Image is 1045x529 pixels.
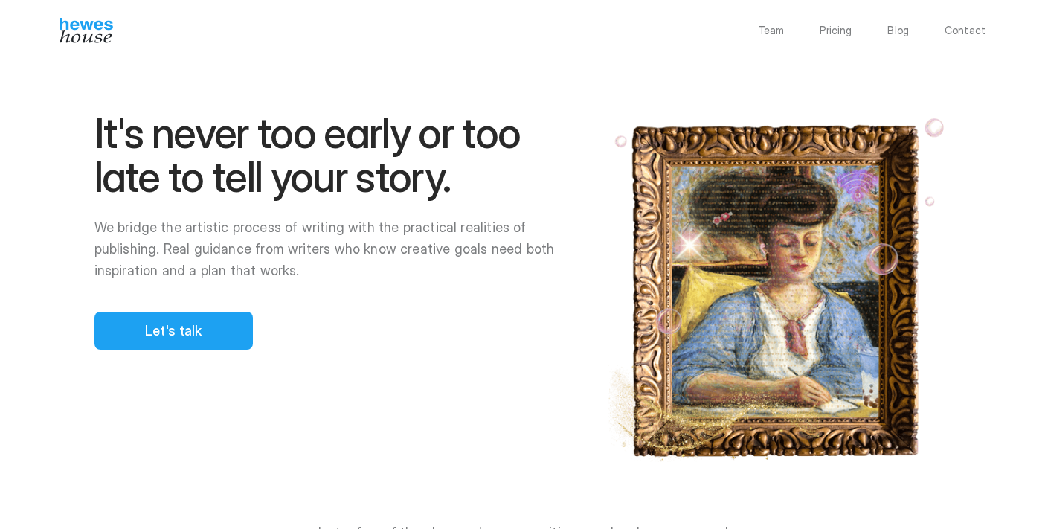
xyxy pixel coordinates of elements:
a: Contact [945,25,985,36]
img: Hewes House’s book coach services offer creative writing courses, writing class to learn differen... [60,18,113,43]
a: Team [758,25,785,36]
a: Pricing [820,25,852,36]
a: Blog [887,25,909,36]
